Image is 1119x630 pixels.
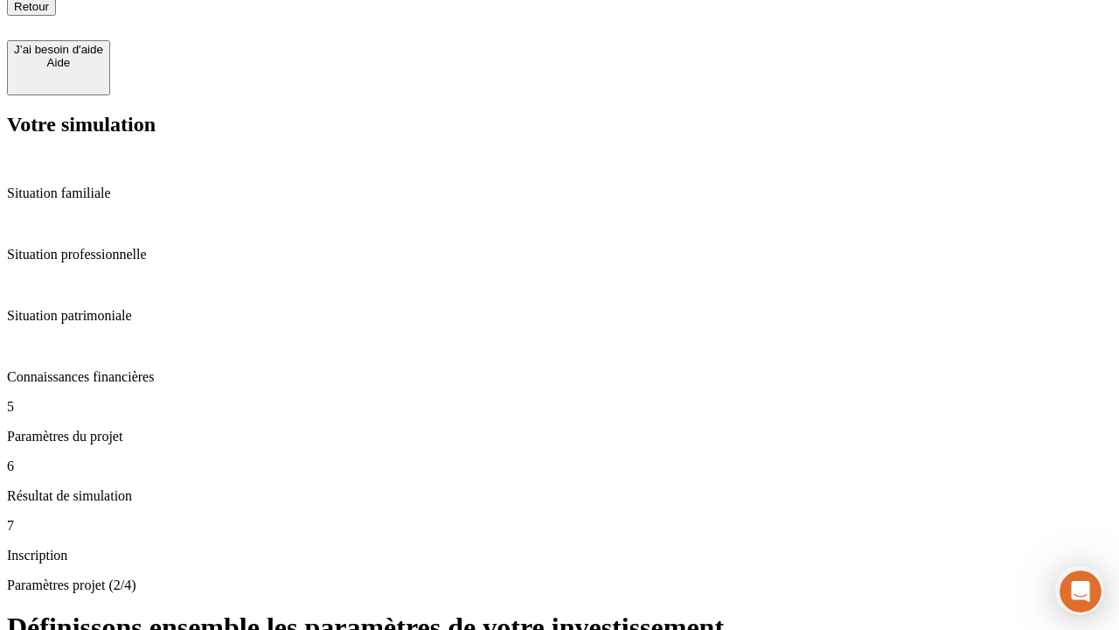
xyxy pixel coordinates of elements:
[7,577,1112,593] p: Paramètres projet (2/4)
[7,429,1112,444] p: Paramètres du projet
[14,43,103,56] div: J’ai besoin d'aide
[7,458,1112,474] p: 6
[7,548,1112,563] p: Inscription
[7,488,1112,504] p: Résultat de simulation
[14,56,103,69] div: Aide
[7,399,1112,415] p: 5
[7,518,1112,534] p: 7
[7,308,1112,324] p: Situation patrimoniale
[1060,570,1102,612] iframe: Intercom live chat
[7,40,110,95] button: J’ai besoin d'aideAide
[1055,566,1104,615] iframe: Intercom live chat discovery launcher
[7,247,1112,262] p: Situation professionnelle
[7,185,1112,201] p: Situation familiale
[7,369,1112,385] p: Connaissances financières
[7,113,1112,136] h2: Votre simulation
